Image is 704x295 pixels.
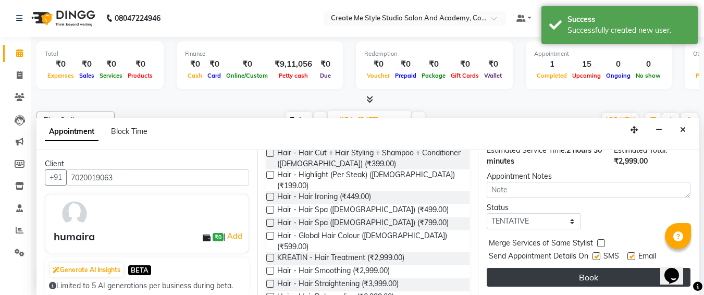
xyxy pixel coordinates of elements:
span: Expenses [45,72,77,79]
span: Hair - Hair Spa ([DEMOGRAPHIC_DATA]) (₹799.00) [277,217,449,230]
span: ADD NEW [604,116,635,124]
span: Today [286,112,312,128]
span: Package [419,72,448,79]
span: Email [638,251,656,264]
span: Send Appointment Details On [489,251,588,264]
div: ₹0 [364,58,392,70]
div: Total [45,50,155,58]
div: ₹0 [205,58,224,70]
div: Appointment [534,50,663,58]
div: ₹0 [97,58,125,70]
span: Upcoming [570,72,603,79]
div: ₹0 [125,58,155,70]
span: ₹0 [213,233,224,241]
span: Estimated Total: [614,145,667,155]
div: ₹0 [45,58,77,70]
span: Sales [77,72,97,79]
div: Redemption [364,50,504,58]
span: Services [97,72,125,79]
div: Status [487,202,581,213]
span: Prepaid [392,72,419,79]
div: Success [567,14,690,25]
span: ₹2,999.00 [614,156,648,166]
a: Add [226,230,244,242]
input: Search by Name/Mobile/Email/Code [66,169,249,186]
span: Hair - Highlight (Per Steak) ([DEMOGRAPHIC_DATA]) (₹199.00) [277,169,462,191]
span: Hair - Hair Smoothing (₹2,999.00) [277,265,390,278]
div: Client [45,158,249,169]
div: ₹9,11,056 [270,58,316,70]
iframe: chat widget [660,253,694,285]
img: logo [27,4,98,33]
div: ₹0 [185,58,205,70]
span: Fri [336,116,355,124]
div: Limited to 5 AI generations per business during beta. [49,280,245,291]
div: ₹0 [77,58,97,70]
span: Due [317,72,334,79]
span: Gift Cards [448,72,481,79]
button: ADD NEW [602,113,638,128]
span: Card [205,72,224,79]
span: Hair - Hair Spa ([DEMOGRAPHIC_DATA]) (₹499.00) [277,204,449,217]
span: Voucher [364,72,392,79]
span: Ongoing [603,72,633,79]
span: Cash [185,72,205,79]
div: Successfully created new user. [567,25,690,36]
div: 1 [534,58,570,70]
input: 2025-10-10 [355,113,407,128]
span: Hair - Hair Ironing (₹449.00) [277,191,371,204]
div: Finance [185,50,335,58]
span: Products [125,72,155,79]
span: Hair - Hair Straightening (₹3,999.00) [277,278,399,291]
div: 0 [633,58,663,70]
button: Close [675,122,690,138]
b: 08047224946 [115,4,160,33]
span: Appointment [45,122,98,141]
div: ₹0 [481,58,504,70]
span: Merge Services of Same Stylist [489,238,593,251]
span: Filter Stylist [43,116,80,124]
span: Block Time [111,127,147,136]
div: ₹0 [448,58,481,70]
span: Petty cash [276,72,311,79]
div: ₹0 [392,58,419,70]
span: No show [633,72,663,79]
span: Hair - Global Hair Colour ([DEMOGRAPHIC_DATA]) (₹599.00) [277,230,462,252]
span: Online/Custom [224,72,270,79]
span: SMS [603,251,619,264]
div: 15 [570,58,603,70]
div: ₹0 [419,58,448,70]
div: ₹0 [224,58,270,70]
span: KREATIN - Hair Treatment (₹2,999.00) [277,252,404,265]
span: Wallet [481,72,504,79]
div: ₹0 [316,58,335,70]
div: 0 [603,58,633,70]
span: | [224,230,244,242]
button: Book [487,268,690,287]
div: humaira [54,229,95,244]
button: +91 [45,169,67,186]
span: BETA [128,265,151,275]
span: Completed [534,72,570,79]
button: Generate AI Insights [50,263,123,277]
span: Estimated Service Time: [487,145,566,155]
div: Appointment Notes [487,171,690,182]
span: Hair - Hair Cut + Hair Styling + Shampoo + Conditioner ([DEMOGRAPHIC_DATA]) (₹399.00) [277,147,462,169]
img: avatar [59,199,90,229]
